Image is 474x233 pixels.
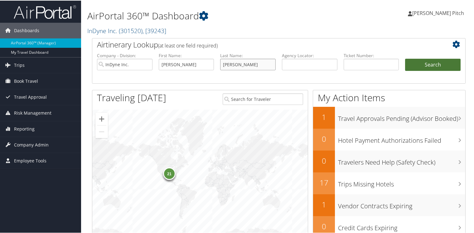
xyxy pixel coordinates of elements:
[313,194,465,216] a: 1Vendor Contracts Expiring
[313,177,335,187] h2: 17
[338,198,465,210] h3: Vendor Contracts Expiring
[313,106,465,128] a: 1Travel Approvals Pending (Advisor Booked)
[95,125,108,137] button: Zoom out
[313,199,335,209] h2: 1
[408,3,470,22] a: [PERSON_NAME] Pitch
[313,155,335,166] h2: 0
[14,136,49,152] span: Company Admin
[97,91,166,104] h1: Traveling [DATE]
[412,9,464,16] span: [PERSON_NAME] Pitch
[87,26,166,34] a: InDyne Inc.
[97,52,152,58] label: Company - Division:
[143,26,166,34] span: , [ 39243 ]
[163,167,176,179] div: 21
[313,150,465,172] a: 0Travelers Need Help (Safety Check)
[87,9,343,22] h1: AirPortal 360™ Dashboard
[158,42,218,48] span: (at least one field required)
[344,52,399,58] label: Ticket Number:
[313,91,465,104] h1: My Action Items
[313,172,465,194] a: 17Trips Missing Hotels
[14,105,51,120] span: Risk Management
[14,89,47,104] span: Travel Approval
[338,132,465,144] h3: Hotel Payment Authorizations Failed
[313,111,335,122] h2: 1
[159,52,214,58] label: First Name:
[338,154,465,166] h3: Travelers Need Help (Safety Check)
[313,128,465,150] a: 0Hotel Payment Authorizations Failed
[338,176,465,188] h3: Trips Missing Hotels
[95,112,108,125] button: Zoom in
[14,152,46,168] span: Employee Tools
[14,4,76,19] img: airportal-logo.png
[338,220,465,232] h3: Credit Cards Expiring
[405,58,461,71] button: Search
[119,26,143,34] span: ( 301520 )
[282,52,337,58] label: Agency Locator:
[14,57,25,72] span: Trips
[97,39,429,49] h2: Airtinerary Lookup
[220,52,276,58] label: Last Name:
[313,221,335,231] h2: 0
[313,133,335,144] h2: 0
[14,22,39,38] span: Dashboards
[14,73,38,88] span: Book Travel
[14,121,35,136] span: Reporting
[223,93,303,104] input: Search for Traveler
[338,111,465,122] h3: Travel Approvals Pending (Advisor Booked)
